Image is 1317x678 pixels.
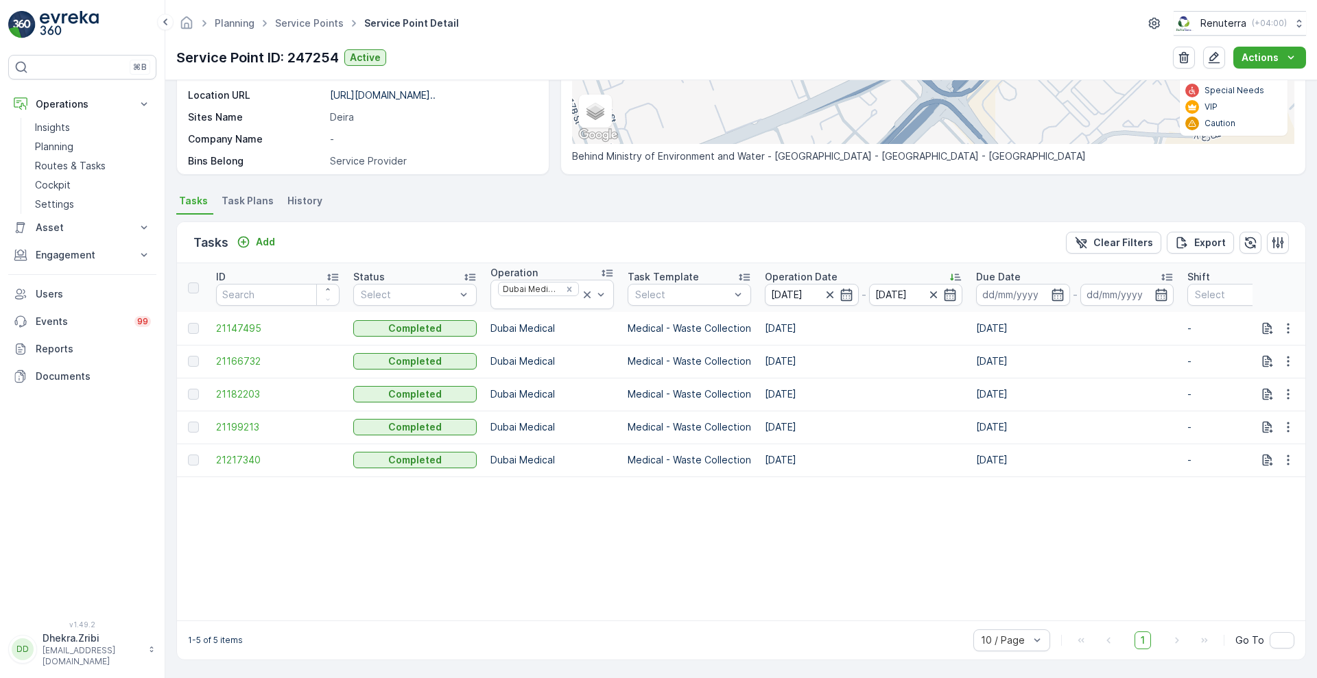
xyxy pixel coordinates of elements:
a: 21217340 [216,453,340,467]
p: Operation Date [765,270,838,284]
p: Actions [1242,51,1279,64]
button: Operations [8,90,156,118]
p: Deira [330,110,534,124]
p: Documents [36,370,151,383]
p: Settings [35,197,74,211]
div: DD [12,638,34,660]
p: ⌘B [133,62,147,73]
p: Reports [36,342,151,356]
p: Completed [388,322,442,335]
button: Add [231,234,281,250]
p: Operations [36,97,129,111]
a: Reports [8,335,156,363]
button: Completed [353,320,477,337]
p: 99 [137,316,148,327]
a: Settings [29,195,156,214]
a: Events99 [8,308,156,335]
p: Clear Filters [1093,236,1153,250]
p: Sites Name [188,110,324,124]
div: Toggle Row Selected [188,422,199,433]
td: [DATE] [969,444,1180,476]
td: [DATE] [758,411,969,444]
p: - [330,132,534,146]
p: Company Name [188,132,324,146]
td: Dubai Medical [484,411,621,444]
a: Insights [29,118,156,137]
p: Due Date [976,270,1021,284]
button: Clear Filters [1066,232,1161,254]
div: Toggle Row Selected [188,455,199,465]
td: [DATE] [969,345,1180,378]
p: Insights [35,121,70,134]
a: Open this area in Google Maps (opens a new window) [576,126,621,144]
span: Service Point Detail [361,16,462,30]
td: Dubai Medical [484,312,621,345]
p: Select [1195,288,1290,302]
p: - [862,287,866,303]
button: Completed [353,353,477,370]
span: Tasks [179,194,208,208]
a: Planning [29,137,156,156]
div: Toggle Row Selected [188,356,199,367]
a: Homepage [179,21,194,32]
button: Renuterra(+04:00) [1174,11,1306,36]
p: Completed [388,387,442,401]
td: [DATE] [969,312,1180,345]
a: Routes & Tasks [29,156,156,175]
a: 21182203 [216,387,340,401]
p: Dhekra.Zribi [43,631,141,645]
img: Google [576,126,621,144]
p: ( +04:00 ) [1252,18,1287,29]
input: dd/mm/yyyy [869,284,963,306]
p: Status [353,270,385,284]
img: Screenshot_2024-07-26_at_13.33.01.png [1174,16,1195,31]
p: Operation [490,266,538,280]
p: Completed [388,354,442,368]
span: History [287,194,322,208]
p: - [1073,287,1078,303]
p: VIP [1205,101,1218,112]
p: [URL][DOMAIN_NAME].. [330,89,436,101]
p: Service Provider [330,154,534,168]
td: Dubai Medical [484,444,621,476]
td: [DATE] [758,312,969,345]
div: Toggle Row Selected [188,389,199,400]
a: 21147495 [216,322,340,335]
p: Renuterra [1200,16,1246,30]
a: Cockpit [29,175,156,195]
p: Users [36,287,151,301]
p: Caution [1205,118,1235,129]
p: Special Needs [1205,85,1264,96]
button: DDDhekra.Zribi[EMAIL_ADDRESS][DOMAIN_NAME] [8,631,156,667]
p: Completed [388,453,442,467]
span: v 1.49.2 [8,620,156,629]
td: Medical - Waste Collection [621,411,758,444]
a: Layers [580,96,610,126]
p: [EMAIL_ADDRESS][DOMAIN_NAME] [43,645,141,667]
p: Cockpit [35,178,71,192]
p: Task Template [628,270,699,284]
span: Task Plans [222,194,274,208]
input: Search [216,284,340,306]
p: Asset [36,221,129,234]
p: Behind Ministry of Environment and Water - [GEOGRAPHIC_DATA] - [GEOGRAPHIC_DATA] - [GEOGRAPHIC_DATA] [572,149,1294,163]
button: Export [1167,232,1234,254]
p: Planning [35,140,73,154]
div: Toggle Row Selected [188,323,199,334]
div: Dubai Medical [499,282,561,295]
p: Service Point ID: 247254 [176,47,339,68]
a: Documents [8,363,156,390]
button: Active [344,49,386,66]
input: dd/mm/yyyy [976,284,1070,306]
p: Active [350,51,381,64]
p: Export [1194,236,1226,250]
td: [DATE] [969,411,1180,444]
td: Medical - Waste Collection [621,378,758,411]
a: Users [8,280,156,308]
p: Routes & Tasks [35,159,106,173]
a: Planning [215,17,254,29]
img: logo_light-DOdMpM7g.png [40,11,99,38]
button: Asset [8,214,156,241]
